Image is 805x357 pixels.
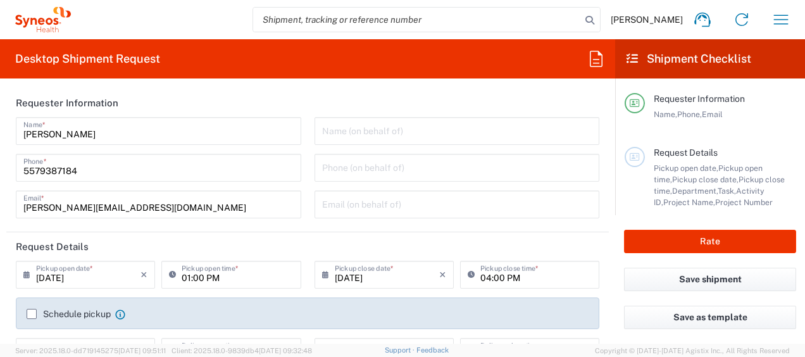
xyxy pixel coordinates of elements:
[624,268,796,291] button: Save shipment
[16,97,118,110] h2: Requester Information
[654,147,718,158] span: Request Details
[672,175,739,184] span: Pickup close date,
[595,345,790,356] span: Copyright © [DATE]-[DATE] Agistix Inc., All Rights Reserved
[654,163,718,173] span: Pickup open date,
[663,197,715,207] span: Project Name,
[627,51,751,66] h2: Shipment Checklist
[385,346,416,354] a: Support
[715,197,773,207] span: Project Number
[677,110,702,119] span: Phone,
[140,265,147,285] i: ×
[16,241,89,253] h2: Request Details
[439,265,446,285] i: ×
[15,51,160,66] h2: Desktop Shipment Request
[624,230,796,253] button: Rate
[118,347,166,354] span: [DATE] 09:51:11
[27,309,111,319] label: Schedule pickup
[416,346,449,354] a: Feedback
[259,347,312,354] span: [DATE] 09:32:48
[172,347,312,354] span: Client: 2025.18.0-9839db4
[718,186,736,196] span: Task,
[672,186,718,196] span: Department,
[654,94,745,104] span: Requester Information
[253,8,581,32] input: Shipment, tracking or reference number
[624,306,796,329] button: Save as template
[611,14,683,25] span: [PERSON_NAME]
[702,110,723,119] span: Email
[15,347,166,354] span: Server: 2025.18.0-dd719145275
[654,110,677,119] span: Name,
